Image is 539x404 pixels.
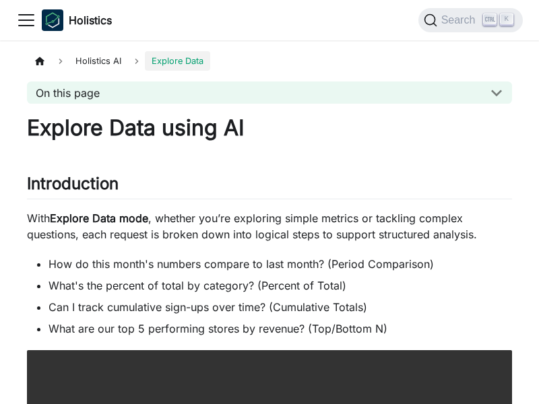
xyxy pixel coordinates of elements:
a: HolisticsHolistics [42,9,112,31]
span: Search [437,14,484,26]
nav: Breadcrumbs [27,51,512,71]
span: Holistics AI [69,51,128,71]
a: Home page [27,51,53,71]
img: Holistics [42,9,63,31]
li: What are our top 5 performing stores by revenue? (Top/Bottom N) [49,321,512,337]
button: Search (Ctrl+K) [418,8,523,32]
li: Can I track cumulative sign-ups over time? (Cumulative Totals) [49,299,512,315]
button: Toggle navigation bar [16,10,36,30]
h2: Introduction [27,174,512,199]
p: With , whether you’re exploring simple metrics or tackling complex questions, each request is bro... [27,210,512,242]
li: What's the percent of total by category? (Percent of Total) [49,277,512,294]
button: On this page [27,81,512,104]
strong: Explore Data mode [50,211,148,225]
b: Holistics [69,12,112,28]
li: How do this month's numbers compare to last month? (Period Comparison) [49,256,512,272]
h1: Explore Data using AI [27,114,512,141]
span: Explore Data [145,51,210,71]
kbd: K [500,13,513,26]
